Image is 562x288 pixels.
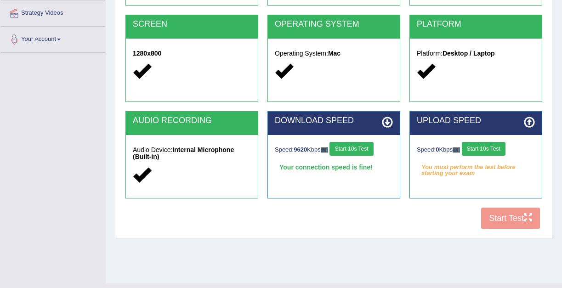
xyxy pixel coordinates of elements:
[0,0,105,23] a: Strategy Videos
[417,116,535,125] h2: UPLOAD SPEED
[133,116,251,125] h2: AUDIO RECORDING
[443,50,495,57] strong: Desktop / Laptop
[275,116,393,125] h2: DOWNLOAD SPEED
[329,142,373,156] button: Start 10s Test
[328,50,341,57] strong: Mac
[133,147,251,161] h5: Audio Device:
[133,50,161,57] strong: 1280x800
[275,50,393,57] h5: Operating System:
[321,147,328,152] img: ajax-loader-fb-connection.gif
[417,20,535,29] h2: PLATFORM
[133,146,234,160] strong: Internal Microphone (Built-in)
[453,147,460,152] img: ajax-loader-fb-connection.gif
[133,20,251,29] h2: SCREEN
[275,160,393,174] div: Your connection speed is fine!
[417,50,535,57] h5: Platform:
[436,146,439,153] strong: 0
[275,142,393,158] div: Speed: Kbps
[275,20,393,29] h2: OPERATING SYSTEM
[462,142,505,156] button: Start 10s Test
[294,146,307,153] strong: 9620
[0,27,105,50] a: Your Account
[417,160,535,174] em: You must perform the test before starting your exam
[417,142,535,158] div: Speed: Kbps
